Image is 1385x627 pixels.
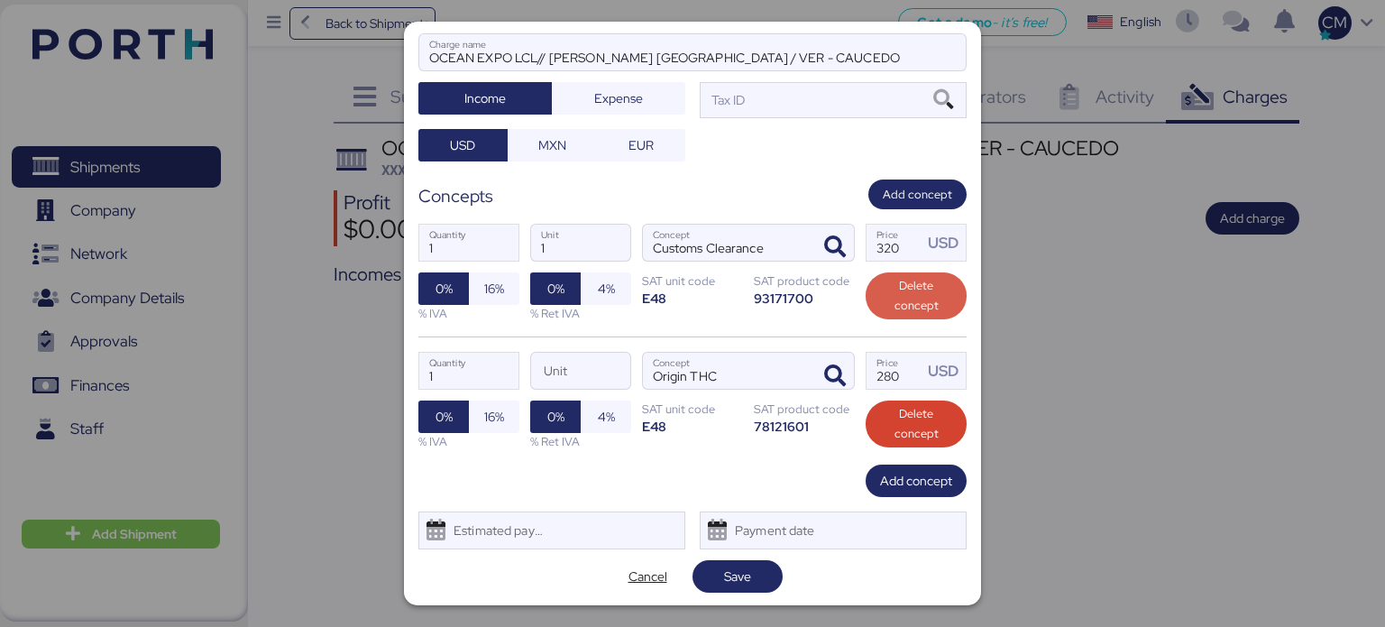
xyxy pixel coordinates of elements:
span: 16% [484,406,504,428]
div: SAT product code [754,401,855,418]
button: 16% [469,401,519,433]
span: 0% [547,406,564,428]
div: E48 [642,290,743,307]
button: 0% [418,401,469,433]
button: 16% [469,272,519,305]
span: Add concept [880,470,952,492]
button: Save [692,560,783,593]
div: Tax ID [708,90,745,110]
span: 0% [436,406,453,428]
input: Concept [643,353,811,389]
button: ConceptConcept [816,228,854,266]
button: 0% [418,272,469,305]
span: 4% [598,406,615,428]
span: 0% [547,278,564,300]
button: MXN [508,129,597,161]
input: Unit [531,225,630,261]
button: Cancel [602,560,692,593]
input: Quantity [419,353,518,389]
input: Price [867,225,922,261]
span: Save [724,566,751,587]
button: Add concept [868,180,967,209]
button: ConceptConcept [816,357,854,395]
div: USD [928,360,966,383]
input: Quantity [419,225,518,261]
input: Price [867,353,922,389]
span: Add concept [883,185,952,205]
button: 4% [581,401,631,433]
div: E48 [642,418,743,435]
button: 0% [530,401,581,433]
button: Income [418,82,552,115]
div: SAT product code [754,272,855,290]
div: % IVA [418,433,519,450]
div: SAT unit code [642,401,743,418]
input: Unit [531,353,630,389]
button: Delete concept [866,272,967,319]
div: 78121601 [754,418,855,435]
div: SAT unit code [642,272,743,290]
input: Charge name [419,34,966,70]
button: Expense [552,82,685,115]
span: 16% [484,278,504,300]
button: Add concept [866,465,967,497]
span: MXN [538,134,566,156]
span: Expense [594,88,643,109]
button: 0% [530,272,581,305]
div: % Ret IVA [530,305,631,322]
button: Delete concept [866,401,967,447]
div: 93171700 [754,290,855,307]
div: % IVA [418,305,519,322]
div: % Ret IVA [530,433,631,450]
div: Concepts [418,183,493,209]
button: EUR [596,129,685,161]
span: Delete concept [880,404,952,444]
button: USD [418,129,508,161]
span: 4% [598,278,615,300]
input: Concept [643,225,811,261]
span: 0% [436,278,453,300]
span: USD [450,134,475,156]
span: Cancel [628,566,667,587]
button: 4% [581,272,631,305]
div: USD [928,232,966,254]
span: Income [464,88,506,109]
span: Delete concept [880,276,952,316]
span: EUR [628,134,654,156]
